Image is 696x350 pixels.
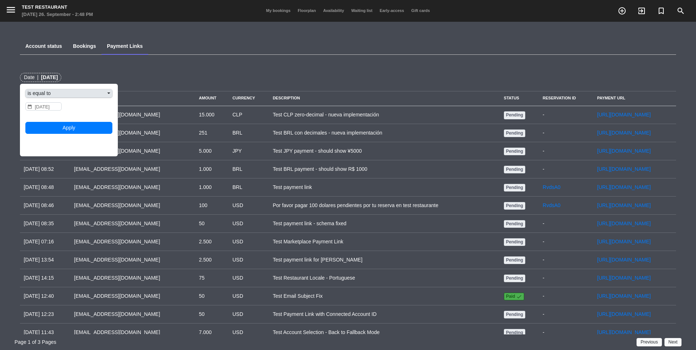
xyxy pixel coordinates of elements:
[229,142,269,160] td: JPY
[597,256,651,264] div: [URL][DOMAIN_NAME]
[195,106,228,124] td: 15.000
[70,124,195,142] td: [EMAIL_ADDRESS][DOMAIN_NAME]
[229,160,269,178] td: BRL
[20,287,70,305] td: [DATE] 12:40
[20,324,70,342] td: [DATE] 11:43
[20,160,70,178] td: [DATE] 08:52
[597,129,651,137] div: [URL][DOMAIN_NAME]
[597,147,651,155] div: [URL][DOMAIN_NAME]
[20,233,70,251] td: [DATE] 07:16
[597,111,651,119] div: [URL][DOMAIN_NAME]
[195,305,228,324] td: 50
[504,293,524,301] div: paid
[195,91,228,106] th: Amount
[229,91,269,106] th: Currency
[543,148,544,154] span: -
[504,148,525,156] div: pending
[543,275,544,281] span: -
[543,257,544,263] span: -
[543,293,544,299] span: -
[676,7,685,15] i: search
[22,4,93,11] div: Test Restaurant
[543,202,560,208] span: RvdsA0
[504,275,525,283] div: pending
[504,256,525,264] div: pending
[597,238,651,246] div: [URL][DOMAIN_NAME]
[269,305,500,324] td: Test Payment Link with Connected Account ID
[229,124,269,142] td: BRL
[20,305,70,324] td: [DATE] 12:23
[20,251,70,269] td: [DATE] 13:54
[70,91,195,106] th: Customer Email
[5,4,16,15] i: menu
[195,269,228,287] td: 75
[504,238,525,246] div: pending
[543,239,544,244] span: -
[269,215,500,233] td: Test payment link - schema fixed
[25,122,112,134] button: Apply
[229,251,269,269] td: USD
[70,160,195,178] td: [EMAIL_ADDRESS][DOMAIN_NAME]
[597,201,651,210] div: [URL][DOMAIN_NAME]
[543,184,560,190] span: RvdsA0
[543,221,544,226] span: -
[20,215,70,233] td: [DATE] 08:35
[348,8,376,13] span: Waiting list
[294,8,319,13] span: Floorplan
[319,8,348,13] span: Availability
[618,7,626,15] i: add_circle_outline
[229,106,269,124] td: CLP
[195,197,228,215] td: 100
[70,251,195,269] td: [EMAIL_ADDRESS][DOMAIN_NAME]
[107,43,143,49] a: Payment Links
[637,7,646,15] i: exit_to_app
[22,11,93,18] div: [DATE] 26. September - 2:48 PM
[195,124,228,142] td: 251
[20,197,70,215] td: [DATE] 08:46
[269,233,500,251] td: Test Marketplace Payment Link
[376,8,407,13] span: Early-access
[229,233,269,251] td: USD
[543,112,544,118] span: -
[229,215,269,233] td: USD
[70,324,195,342] td: [EMAIL_ADDRESS][DOMAIN_NAME]
[229,269,269,287] td: USD
[593,91,676,106] th: Payment URL
[543,130,544,136] span: -
[20,178,70,197] td: [DATE] 08:48
[597,274,651,282] div: [URL][DOMAIN_NAME]
[543,329,544,335] span: -
[269,124,500,142] td: Test BRL con decimales - nueva implementación
[262,8,294,13] span: My bookings
[70,215,195,233] td: [EMAIL_ADDRESS][DOMAIN_NAME]
[539,91,593,106] th: Reservation ID
[25,89,112,98] button: is equal to
[504,129,525,137] div: pending
[70,197,195,215] td: [EMAIL_ADDRESS][DOMAIN_NAME]
[597,165,651,173] div: [URL][DOMAIN_NAME]
[269,269,500,287] td: Test Restaurant Locale - Portuguese
[408,8,434,13] span: Gift cards
[269,106,500,124] td: Test CLP zero-decimal - nueva implementación
[504,184,525,192] div: pending
[504,220,525,228] div: pending
[195,215,228,233] td: 50
[20,269,70,287] td: [DATE] 14:15
[504,202,525,210] div: pending
[70,178,195,197] td: [EMAIL_ADDRESS][DOMAIN_NAME]
[504,311,525,319] div: pending
[500,91,539,106] th: Status
[597,219,651,228] div: [URL][DOMAIN_NAME]
[269,160,500,178] td: Test BRL payment - should show R$ 1000
[269,178,500,197] td: Test payment link
[543,166,544,172] span: -
[37,73,39,82] span: |
[269,197,500,215] td: Por favor pagar 100 dolares pendientes por tu reserva en test restaurante
[195,233,228,251] td: 2.500
[195,251,228,269] td: 2.500
[597,310,651,318] div: [URL][DOMAIN_NAME]
[504,329,525,337] div: pending
[269,287,500,305] td: Test Email Subject Fix
[229,178,269,197] td: BRL
[73,43,96,49] a: Bookings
